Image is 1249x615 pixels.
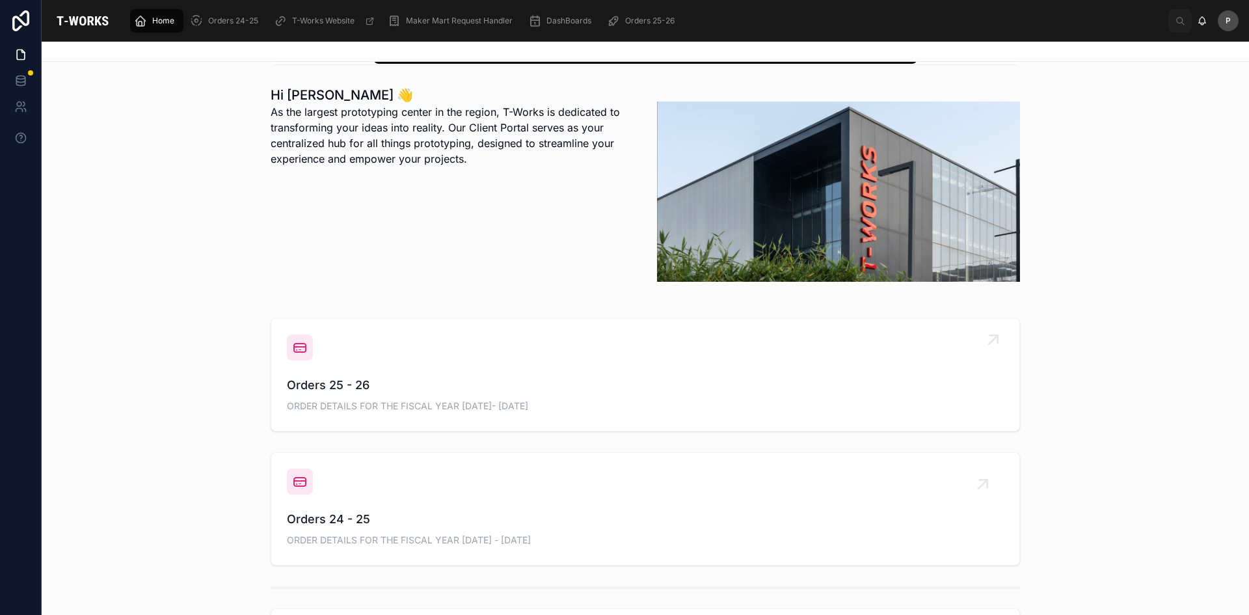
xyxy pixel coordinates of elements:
span: T-Works Website [292,16,355,26]
span: Orders 25-26 [625,16,675,26]
h1: Hi [PERSON_NAME] 👋 [271,86,634,104]
span: Orders 24-25 [208,16,258,26]
a: Maker Mart Request Handler [384,9,522,33]
span: Maker Mart Request Handler [406,16,513,26]
span: Home [152,16,174,26]
span: ORDER DETAILS FOR THE FISCAL YEAR [DATE] - [DATE] [287,534,1004,547]
div: scrollable content [124,7,1168,35]
a: Orders 24 - 25ORDER DETAILS FOR THE FISCAL YEAR [DATE] - [DATE] [271,453,1019,565]
span: ORDER DETAILS FOR THE FISCAL YEAR [DATE]- [DATE] [287,400,1004,413]
a: Orders 25-26 [603,9,684,33]
span: Orders 24 - 25 [287,510,1004,528]
a: DashBoards [524,9,600,33]
img: 20656-Tworks-build.png [657,102,1020,282]
a: Home [130,9,183,33]
img: App logo [52,10,113,31]
a: Orders 24-25 [186,9,267,33]
a: T-Works Website [270,9,381,33]
p: As the largest prototyping center in the region, T-Works is dedicated to transforming your ideas ... [271,104,634,167]
span: P [1226,16,1231,26]
span: Orders 25 - 26 [287,376,1004,394]
span: DashBoards [546,16,591,26]
a: Orders 25 - 26ORDER DETAILS FOR THE FISCAL YEAR [DATE]- [DATE] [271,319,1019,431]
